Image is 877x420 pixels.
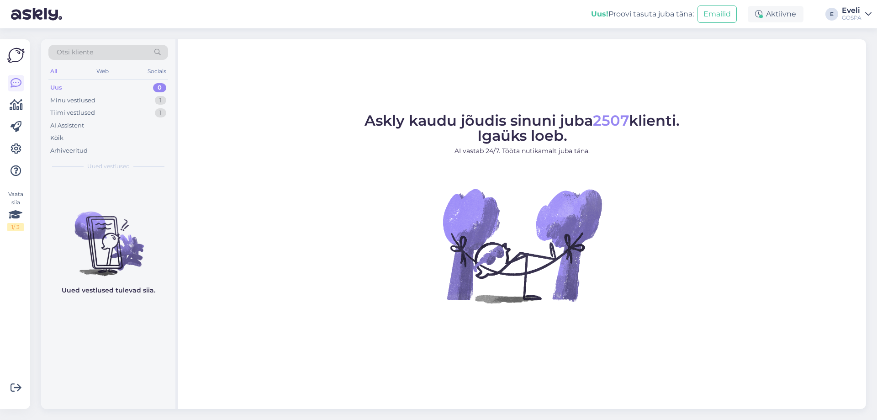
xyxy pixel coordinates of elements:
[748,6,803,22] div: Aktiivne
[365,112,680,144] span: Askly kaudu jõudis sinuni juba klienti. Igaüks loeb.
[365,146,680,156] p: AI vastab 24/7. Tööta nutikamalt juba täna.
[842,7,872,21] a: EveliGOSPA
[48,65,59,77] div: All
[62,286,155,295] p: Uued vestlused tulevad siia.
[87,162,130,170] span: Uued vestlused
[146,65,168,77] div: Socials
[50,133,63,143] div: Kõik
[155,108,166,117] div: 1
[825,8,838,21] div: E
[95,65,111,77] div: Web
[591,9,694,20] div: Proovi tasuta juba täna:
[50,121,84,130] div: AI Assistent
[697,5,737,23] button: Emailid
[153,83,166,92] div: 0
[440,163,604,328] img: No Chat active
[7,190,24,231] div: Vaata siia
[50,96,95,105] div: Minu vestlused
[7,223,24,231] div: 1 / 3
[842,7,861,14] div: Eveli
[593,112,629,129] span: 2507
[50,83,62,92] div: Uus
[57,48,93,57] span: Otsi kliente
[41,195,175,277] img: No chats
[50,146,88,155] div: Arhiveeritud
[591,10,608,18] b: Uus!
[50,108,95,117] div: Tiimi vestlused
[842,14,861,21] div: GOSPA
[7,47,25,64] img: Askly Logo
[155,96,166,105] div: 1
